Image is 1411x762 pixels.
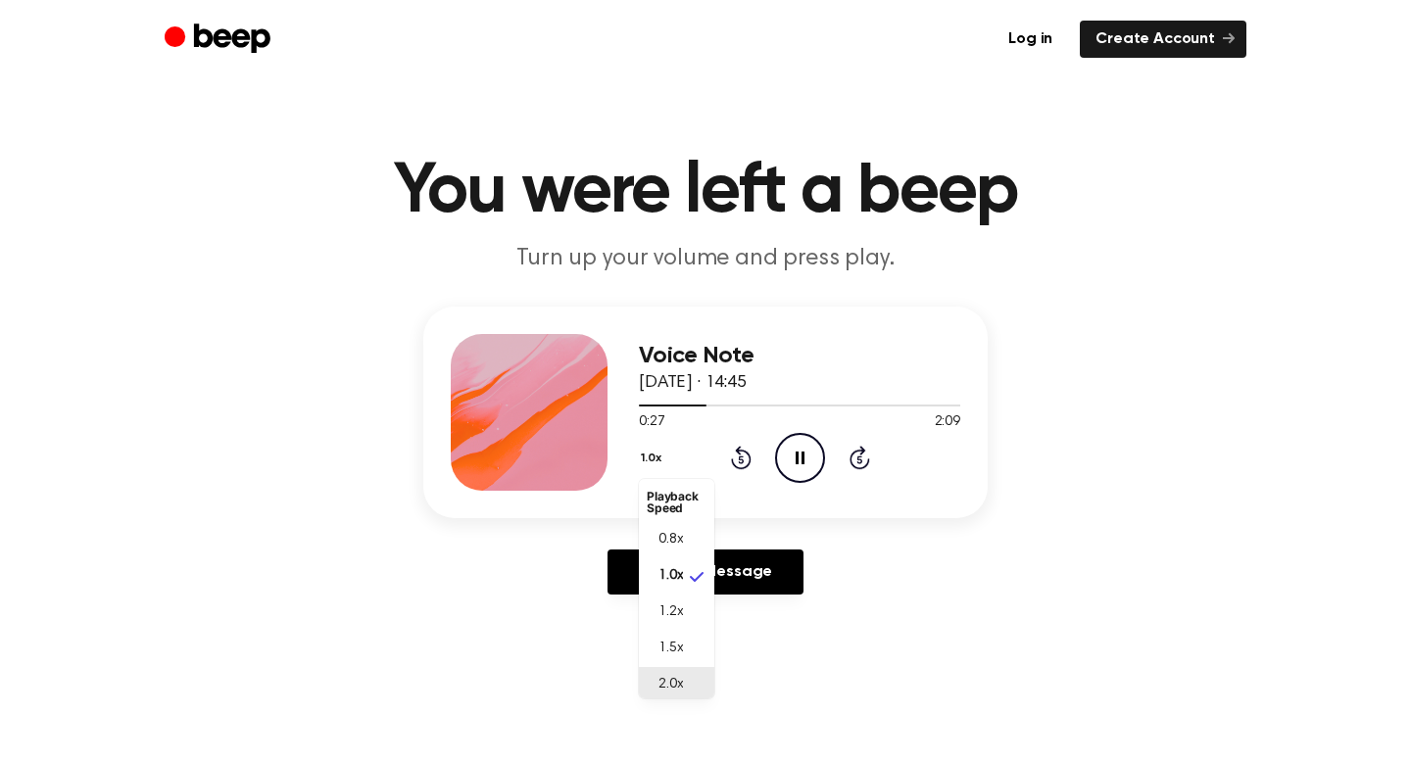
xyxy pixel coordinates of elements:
span: 2.0x [658,675,683,695]
span: [DATE] · 14:45 [639,374,747,392]
a: Reply to Message [608,549,803,595]
li: Playback Speed [639,483,714,522]
button: 1.0x [639,442,669,475]
span: 1.5x [658,639,683,659]
a: Log in [993,21,1068,58]
h1: You were left a beep [204,157,1207,227]
a: Beep [165,21,275,59]
span: 2:09 [935,412,960,433]
span: 0.8x [658,530,683,550]
h3: Voice Note [639,343,960,369]
a: Create Account [1080,21,1246,58]
p: Turn up your volume and press play. [329,243,1082,275]
ul: 1.0x [639,479,714,698]
span: 1.0x [658,566,683,587]
span: 1.2x [658,602,683,623]
span: 0:27 [639,412,664,433]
